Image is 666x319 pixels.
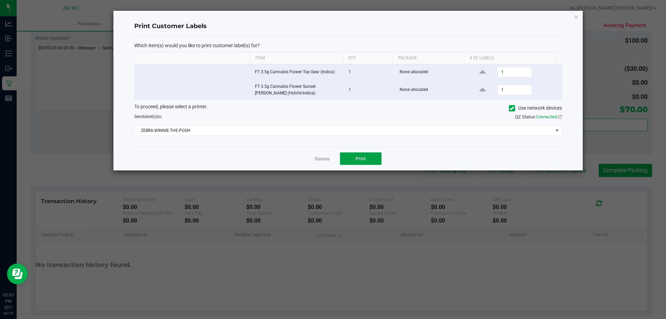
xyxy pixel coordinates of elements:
[340,152,382,165] button: Print
[464,52,557,64] th: # of labels
[7,263,28,284] iframe: Resource center
[144,114,157,119] span: label(s)
[129,103,567,114] div: To proceed, please select a printer.
[134,114,162,119] span: Send to:
[344,81,395,99] td: 1
[356,156,366,161] span: Print
[251,64,344,81] td: FT 3.5g Cannabis Flower Top Gear (Indica)
[315,156,330,162] a: Dismiss
[135,126,553,135] span: ZEBRA-WINNIE-THE-POOH
[250,52,342,64] th: Item
[134,22,562,31] h4: Print Customer Labels
[509,104,562,112] label: Use network devices
[342,52,393,64] th: Qty
[395,64,468,81] td: None allocated
[344,64,395,81] td: 1
[393,52,464,64] th: Package
[515,114,562,119] span: QZ Status:
[251,81,344,99] td: FT 3.5g Cannabis Flower Sunset [PERSON_NAME] (Hybrid-Indica)
[395,81,468,99] td: None allocated
[134,42,562,49] p: Which item(s) would you like to print customer label(s) for?
[536,114,557,119] span: Connected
